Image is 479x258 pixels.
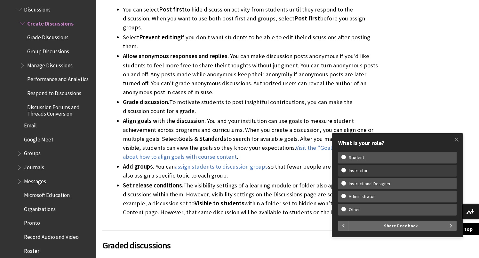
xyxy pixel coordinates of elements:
[24,231,79,240] span: Record Audio and Video
[24,204,56,212] span: Organizations
[384,221,418,231] span: Share Feedback
[341,181,398,186] w-span: Instructional Designer
[341,207,367,212] w-span: Other
[338,140,457,147] div: What is your role?
[175,163,268,171] a: assign students to discussion groups
[123,52,378,96] li: . You can make discussion posts anonymous if you'd like students to feel more free to share their...
[123,182,183,189] span: Set release conditions.
[24,120,37,129] span: Email
[123,144,373,161] a: Visit the "Goals" topic to learn about how to align goals with course content
[341,155,371,160] w-span: Student
[27,60,73,69] span: Manage Discussions
[24,246,39,254] span: Roster
[27,88,81,96] span: Respond to Discussions
[178,135,226,142] span: Goals & Standards
[27,46,69,55] span: Group Discussions
[27,102,92,117] span: Discussion Forums and Threads Conversion
[341,168,375,173] w-span: Instructor
[123,162,378,180] li: . You can so that fewer people are involved. You can also assign a specific topic to each group.
[139,34,181,41] span: Prevent editing
[27,74,89,83] span: Performance and Analytics
[24,4,51,13] span: Discussions
[123,5,378,32] li: You can select to hide discussion activity from students until they respond to the discussion. Wh...
[159,6,185,13] span: Post first
[195,200,244,207] span: Visible to students
[123,52,228,60] span: Allow anonymous responses and replies
[123,163,153,170] span: Add groups
[27,32,68,41] span: Grade Discussions
[123,98,169,106] span: Grade discussion.
[24,190,70,198] span: Microsoft Education
[24,176,46,185] span: Messages
[294,15,320,22] span: Post first
[123,117,204,125] span: Align goals with the discussion
[24,134,53,143] span: Google Meet
[102,239,378,252] span: Graded discussions
[123,98,378,116] li: To motivate students to post insightful contributions, you can make the discussion count for a gr...
[27,18,74,27] span: Create Discussions
[123,33,378,51] li: Select if you don't want students to be able to edit their discussions after posting them.
[24,148,41,156] span: Groups
[24,218,40,226] span: Pronto
[123,181,378,217] li: The visibility settings of a learning module or folder also apply to discussions within them. How...
[348,221,457,231] button: Share Feedback
[123,117,378,161] li: . You and your institution can use goals to measure student achievement across programs and curri...
[341,194,382,199] w-span: Administrator
[24,162,44,171] span: Journals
